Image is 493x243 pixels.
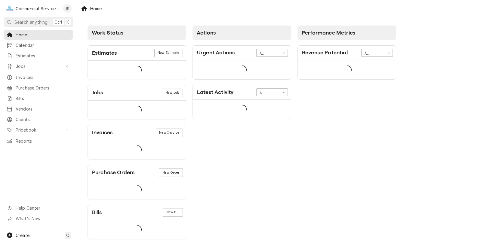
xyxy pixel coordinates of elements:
[63,4,72,13] div: John Key's Avatar
[16,205,69,211] span: Help Center
[189,23,294,243] div: Card Column: Actions
[5,4,14,13] div: C
[193,26,291,40] div: Card Column Header
[85,23,189,243] div: Card Column: Work Status
[88,45,186,80] div: Card: Estimates
[16,233,29,238] span: Create
[133,104,142,116] span: Loading...
[16,215,69,222] span: What's New
[16,116,70,123] span: Clients
[4,114,73,124] a: Clients
[92,169,134,177] div: Card Title
[4,61,73,71] a: Go to Jobs
[159,168,183,177] div: Card Link Button
[298,46,396,60] div: Card Header
[238,103,247,116] span: Loading...
[88,125,186,159] div: Card: Invoices
[88,101,186,120] div: Card Data
[88,205,186,220] div: Card Header
[298,60,396,79] div: Card Data
[163,208,183,217] a: New Bill
[88,85,186,100] div: Card Header
[16,32,70,38] span: Home
[16,106,70,112] span: Vendors
[154,49,183,57] div: Card Link Button
[16,95,70,102] span: Bills
[4,93,73,103] a: Bills
[92,49,117,57] div: Card Title
[88,61,186,80] div: Card Data
[4,17,73,27] button: Search anythingCtrlK
[133,144,142,156] span: Loading...
[133,184,142,196] span: Loading...
[88,26,186,40] div: Card Column Header
[197,30,216,36] span: Actions
[193,40,291,119] div: Card Column Content
[4,51,73,61] a: Estimates
[162,89,183,97] div: Card Link Button
[16,85,70,91] span: Purchase Orders
[4,125,73,135] a: Go to Pricebook
[197,88,233,96] div: Card Title
[4,40,73,50] a: Calendar
[193,46,291,60] div: Card Header
[4,72,73,82] a: Invoices
[297,26,396,40] div: Card Column Header
[54,19,62,25] span: Ctrl
[4,30,73,40] a: Home
[4,104,73,114] a: Vendors
[260,91,277,96] div: All
[256,49,288,56] div: Card Data Filter Control
[88,165,186,180] div: Card Header
[193,100,291,119] div: Card Data
[159,168,183,177] a: New Order
[88,140,186,159] div: Card Data
[4,214,73,223] a: Go to What's New
[16,53,70,59] span: Estimates
[154,49,183,57] a: New Estimate
[92,89,103,97] div: Card Title
[302,30,355,36] span: Performance Metrics
[256,88,288,96] div: Card Data Filter Control
[5,4,14,13] div: Commercial Service Co.'s Avatar
[88,40,186,239] div: Card Column Content
[16,63,61,69] span: Jobs
[88,180,186,199] div: Card Data
[88,125,186,140] div: Card Header
[4,203,73,213] a: Go to Help Center
[16,138,70,144] span: Reports
[16,127,61,133] span: Pricebook
[193,85,291,100] div: Card Header
[297,45,396,80] div: Card: Revenue Potential
[16,42,70,48] span: Calendar
[133,223,142,236] span: Loading...
[365,51,382,56] div: All
[88,205,186,239] div: Card: Bills
[361,49,393,56] div: Card Data Filter Control
[156,129,183,137] div: Card Link Button
[88,85,186,120] div: Card: Jobs
[297,40,396,103] div: Card Column Content
[14,19,48,25] span: Search anything
[88,46,186,61] div: Card Header
[302,49,348,57] div: Card Title
[260,51,277,56] div: All
[4,83,73,93] a: Purchase Orders
[133,64,142,76] span: Loading...
[193,60,291,79] div: Card Data
[92,129,112,137] div: Card Title
[16,74,70,80] span: Invoices
[193,85,291,119] div: Card: Latest Activity
[294,23,399,243] div: Card Column: Performance Metrics
[238,63,247,76] span: Loading...
[343,63,352,76] span: Loading...
[16,5,60,12] div: Commercial Service Co.
[4,136,73,146] a: Reports
[92,30,123,36] span: Work Status
[88,165,186,199] div: Card: Purchase Orders
[156,129,183,137] a: New Invoice
[92,208,102,217] div: Card Title
[63,4,72,13] div: JK
[66,19,69,25] span: K
[163,208,183,217] div: Card Link Button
